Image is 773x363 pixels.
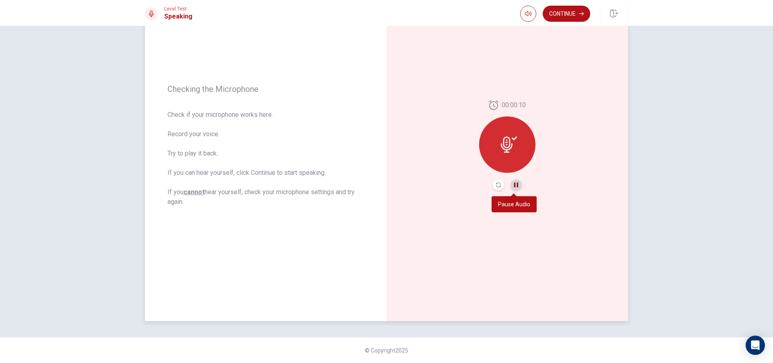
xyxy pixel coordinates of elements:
h1: Speaking [164,12,192,21]
button: Continue [543,6,590,22]
span: Checking the Microphone [167,84,364,94]
span: Check if your microphone works here. Record your voice. Try to play it back. If you can hear your... [167,110,364,207]
div: Open Intercom Messenger [746,336,765,355]
button: Record Again [493,179,504,191]
div: Pause Audio [492,196,537,212]
u: cannot [184,188,205,196]
span: 00:00:10 [502,100,526,110]
span: Level Test [164,6,192,12]
span: © Copyright 2025 [365,347,408,354]
button: Pause Audio [511,179,522,191]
